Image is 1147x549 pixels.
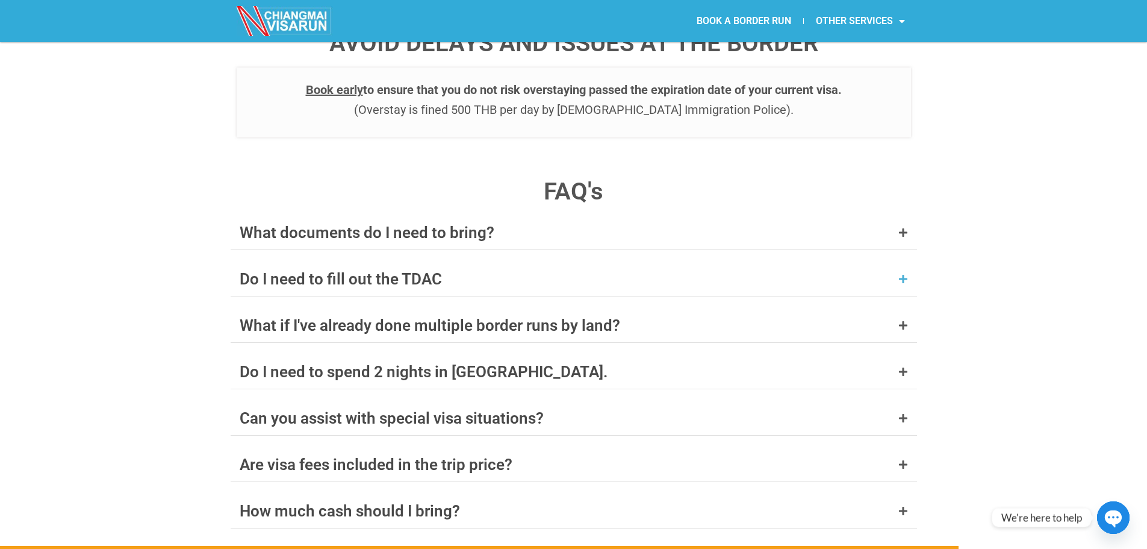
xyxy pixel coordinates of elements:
a: BOOK A BORDER RUN [685,7,803,35]
a: OTHER SERVICES [804,7,917,35]
b: to ensure that you do not risk overstaying passed the expiration date of your current visa. [306,83,842,97]
div: What documents do I need to bring? [240,225,494,240]
nav: Menu [574,7,917,35]
div: Can you assist with special visa situations? [240,410,544,426]
u: Book early [306,83,363,97]
h4: AVOID DELAYS AND ISSUES AT THE BORDER [237,31,911,55]
div: What if I've already done multiple border runs by land? [240,318,620,333]
h4: FAQ's [231,180,917,204]
div: How much cash should I bring? [240,503,460,519]
div: Do I need to spend 2 nights in [GEOGRAPHIC_DATA]. [240,364,608,380]
div: Are visa fees included in the trip price? [240,457,512,472]
div: Do I need to fill out the TDAC [240,271,442,287]
span: (Overstay is fined 500 THB per day by [DEMOGRAPHIC_DATA] Immigration Police). [354,102,794,117]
